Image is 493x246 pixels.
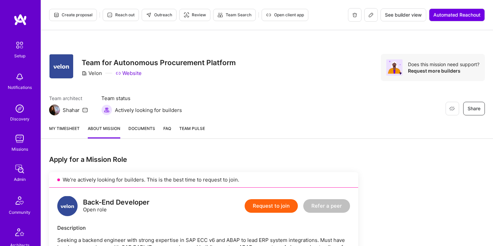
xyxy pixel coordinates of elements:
img: Actively looking for builders [101,105,112,115]
span: Automated Reachout [433,12,480,18]
i: icon Targeter [184,12,189,18]
div: Velon [82,70,102,77]
span: Share [468,105,480,112]
span: Documents [128,125,155,132]
div: Does this mission need support? [408,61,479,68]
img: Avatar [386,59,403,76]
div: Missions [12,146,28,153]
div: Back-End Developer [83,199,149,206]
span: Create proposal [54,12,93,18]
div: Request more builders [408,68,479,74]
i: icon Proposal [54,12,59,18]
a: Team Pulse [179,125,205,138]
button: Refer a peer [303,199,350,213]
img: discovery [13,102,26,115]
i: icon CompanyGray [82,71,87,76]
div: Setup [14,52,25,59]
img: admin teamwork [13,162,26,176]
div: Discovery [10,115,29,122]
img: Architects [12,225,28,242]
button: Share [463,102,485,115]
div: Open role [83,199,149,213]
button: Team Search [213,9,256,21]
a: My timesheet [49,125,80,138]
img: logo [14,14,27,26]
div: Notifications [8,84,32,91]
img: setup [13,38,27,52]
img: Team Architect [49,105,60,115]
img: logo [57,196,78,216]
button: See builder view [381,8,426,21]
button: Outreach [142,9,177,21]
span: Review [184,12,206,18]
i: icon Mail [82,107,88,113]
div: Admin [14,176,26,183]
button: Create proposal [49,9,97,21]
span: Team status [101,95,182,102]
a: Website [116,70,142,77]
button: Reach out [103,9,139,21]
span: Actively looking for builders [115,107,182,114]
img: teamwork [13,132,26,146]
span: Outreach [146,12,172,18]
img: bell [13,70,26,84]
button: Request to join [245,199,298,213]
span: Open client app [266,12,304,18]
div: Shahar [63,107,80,114]
a: FAQ [163,125,171,138]
img: Company Logo [49,54,73,78]
button: Open client app [262,9,308,21]
a: About Mission [88,125,120,138]
span: See builder view [385,12,422,18]
span: Team Search [218,12,251,18]
span: Team Pulse [179,126,205,131]
img: Community [12,192,28,209]
span: Reach out [107,12,135,18]
div: Community [9,209,30,216]
a: Documents [128,125,155,138]
button: Automated Reachout [429,8,485,21]
div: Description [57,224,350,231]
h3: Team for Autonomous Procurement Platform [82,58,236,67]
div: We’re actively looking for builders. This is the best time to request to join. [49,172,358,188]
span: Team architect [49,95,88,102]
i: icon EyeClosed [449,106,455,111]
button: Review [179,9,210,21]
div: Apply for a Mission Role [49,155,358,164]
